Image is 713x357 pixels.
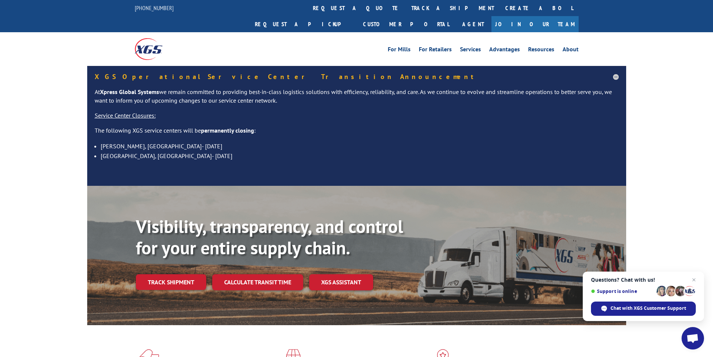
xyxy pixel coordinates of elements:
a: Customer Portal [357,16,455,32]
strong: permanently closing [201,127,254,134]
span: Support is online [591,288,654,294]
a: Request a pickup [249,16,357,32]
a: Resources [528,46,554,55]
a: Open chat [682,327,704,350]
strong: Xpress Global Systems [100,88,159,96]
a: Agent [455,16,491,32]
a: Join Our Team [491,16,579,32]
a: For Mills [388,46,411,55]
h5: XGS Operational Service Center Transition Announcement [95,73,619,80]
a: Calculate transit time [212,274,303,290]
a: [PHONE_NUMBER] [135,4,174,12]
p: The following XGS service centers will be : [95,126,619,141]
b: Visibility, transparency, and control for your entire supply chain. [136,215,403,260]
a: Advantages [489,46,520,55]
a: About [563,46,579,55]
a: Services [460,46,481,55]
a: XGS ASSISTANT [309,274,373,290]
span: Chat with XGS Customer Support [591,302,696,316]
li: [GEOGRAPHIC_DATA], [GEOGRAPHIC_DATA]- [DATE] [101,151,619,161]
span: Questions? Chat with us! [591,277,696,283]
p: At we remain committed to providing best-in-class logistics solutions with efficiency, reliabilit... [95,88,619,112]
li: [PERSON_NAME], [GEOGRAPHIC_DATA]- [DATE] [101,141,619,151]
u: Service Center Closures: [95,112,156,119]
span: Chat with XGS Customer Support [610,305,686,312]
a: Track shipment [136,274,206,290]
a: For Retailers [419,46,452,55]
